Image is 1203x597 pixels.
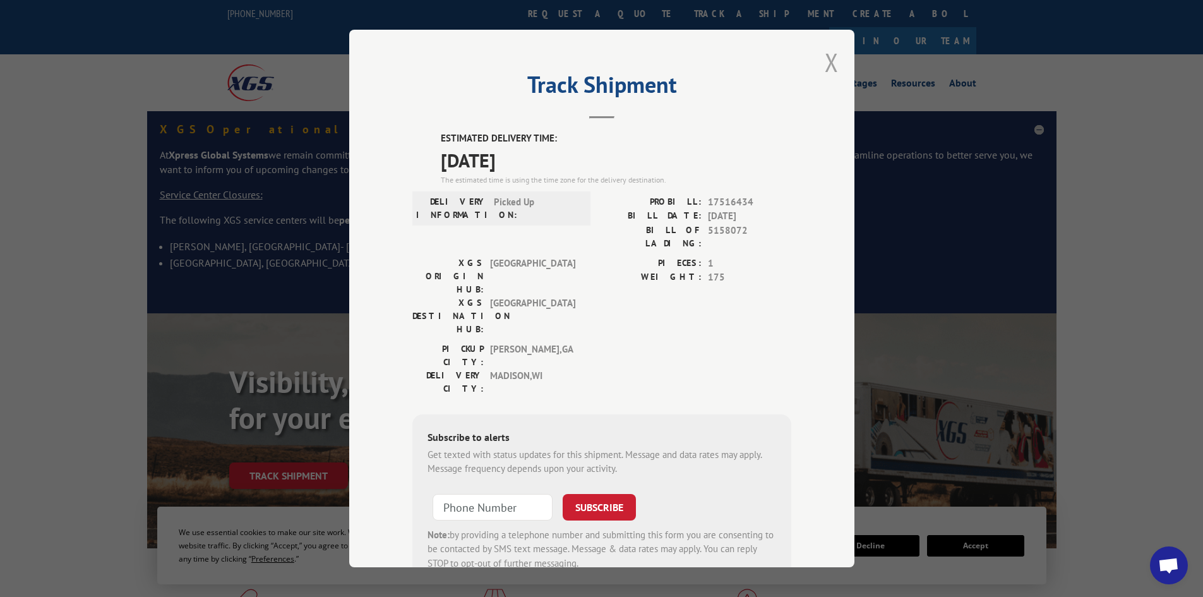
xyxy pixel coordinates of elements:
[412,369,484,395] label: DELIVERY CITY:
[708,270,791,285] span: 175
[490,296,575,336] span: [GEOGRAPHIC_DATA]
[412,296,484,336] label: XGS DESTINATION HUB:
[708,195,791,210] span: 17516434
[441,131,791,146] label: ESTIMATED DELIVERY TIME:
[428,528,776,571] div: by providing a telephone number and submitting this form you are consenting to be contacted by SM...
[490,342,575,369] span: [PERSON_NAME] , GA
[602,224,702,250] label: BILL OF LADING:
[825,45,839,79] button: Close modal
[708,209,791,224] span: [DATE]
[602,209,702,224] label: BILL DATE:
[416,195,488,222] label: DELIVERY INFORMATION:
[490,256,575,296] span: [GEOGRAPHIC_DATA]
[602,195,702,210] label: PROBILL:
[441,146,791,174] span: [DATE]
[563,494,636,521] button: SUBSCRIBE
[412,342,484,369] label: PICKUP CITY:
[428,430,776,448] div: Subscribe to alerts
[1150,546,1188,584] a: Open chat
[433,494,553,521] input: Phone Number
[490,369,575,395] span: MADISON , WI
[708,256,791,271] span: 1
[708,224,791,250] span: 5158072
[602,270,702,285] label: WEIGHT:
[412,76,791,100] h2: Track Shipment
[441,174,791,186] div: The estimated time is using the time zone for the delivery destination.
[494,195,579,222] span: Picked Up
[428,529,450,541] strong: Note:
[428,448,776,476] div: Get texted with status updates for this shipment. Message and data rates may apply. Message frequ...
[412,256,484,296] label: XGS ORIGIN HUB:
[602,256,702,271] label: PIECES:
